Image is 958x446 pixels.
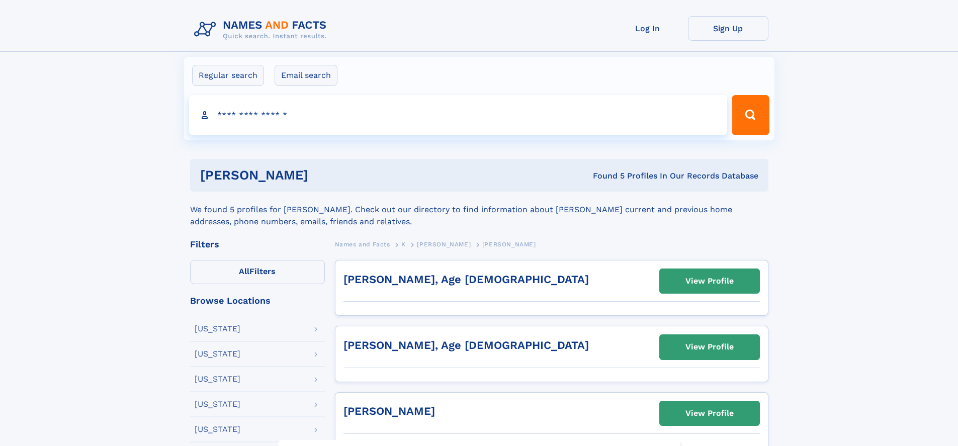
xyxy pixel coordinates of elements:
a: [PERSON_NAME], Age [DEMOGRAPHIC_DATA] [343,273,589,286]
a: Sign Up [688,16,768,41]
img: Logo Names and Facts [190,16,335,43]
span: [PERSON_NAME] [482,241,536,248]
div: Browse Locations [190,296,325,305]
a: [PERSON_NAME] [343,405,435,417]
div: View Profile [685,402,734,425]
div: View Profile [685,335,734,359]
h1: [PERSON_NAME] [200,169,451,182]
a: K [401,238,406,250]
div: View Profile [685,270,734,293]
label: Filters [190,260,325,284]
label: Email search [275,65,337,86]
div: [US_STATE] [195,425,240,433]
a: Names and Facts [335,238,390,250]
div: We found 5 profiles for [PERSON_NAME]. Check out our directory to find information about [PERSON_... [190,192,768,228]
label: Regular search [192,65,264,86]
a: Log In [607,16,688,41]
a: [PERSON_NAME] [417,238,471,250]
a: View Profile [660,335,759,359]
button: Search Button [732,95,769,135]
span: All [239,266,249,276]
span: K [401,241,406,248]
a: View Profile [660,401,759,425]
div: Found 5 Profiles In Our Records Database [451,170,758,182]
div: [US_STATE] [195,350,240,358]
div: [US_STATE] [195,375,240,383]
span: [PERSON_NAME] [417,241,471,248]
a: View Profile [660,269,759,293]
div: Filters [190,240,325,249]
a: [PERSON_NAME], Age [DEMOGRAPHIC_DATA] [343,339,589,351]
div: [US_STATE] [195,400,240,408]
input: search input [189,95,728,135]
div: [US_STATE] [195,325,240,333]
